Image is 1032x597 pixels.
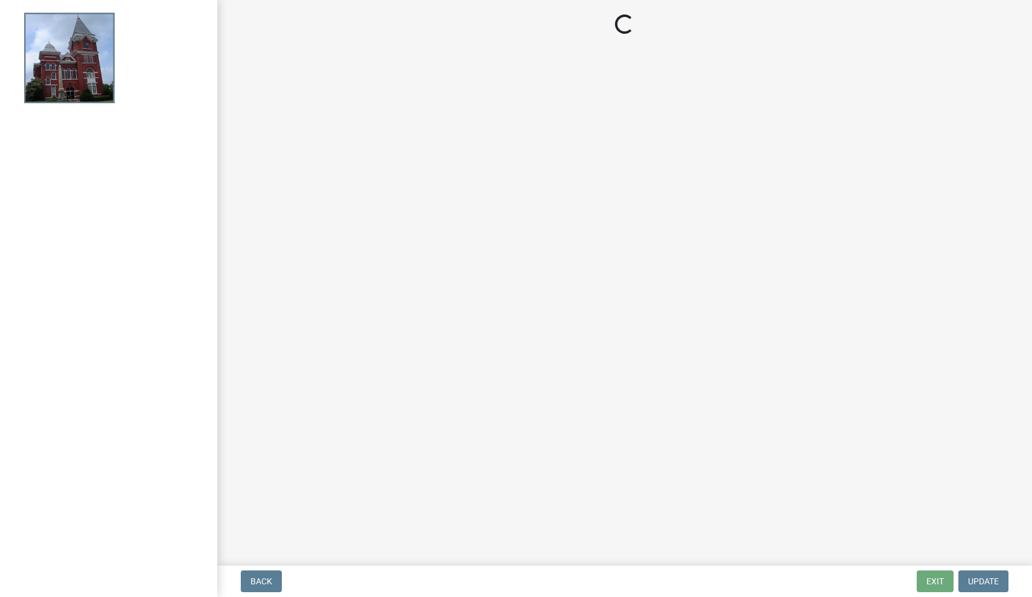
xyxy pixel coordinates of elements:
img: Talbot County, Georgia [24,13,115,103]
span: Update [968,576,999,586]
button: Back [241,570,282,592]
button: Update [958,570,1008,592]
span: Back [250,576,272,586]
button: Exit [917,570,954,592]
